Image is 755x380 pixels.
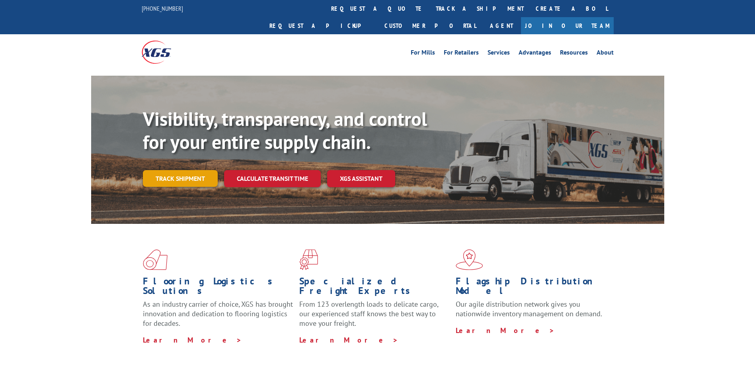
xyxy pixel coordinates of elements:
a: Join Our Team [521,17,614,34]
a: Learn More > [299,335,398,345]
a: Advantages [519,49,551,58]
a: Agent [482,17,521,34]
h1: Flagship Distribution Model [456,276,606,300]
a: [PHONE_NUMBER] [142,4,183,12]
a: Request a pickup [263,17,378,34]
a: For Mills [411,49,435,58]
img: xgs-icon-flagship-distribution-model-red [456,249,483,270]
a: XGS ASSISTANT [327,170,395,187]
a: Calculate transit time [224,170,321,187]
a: Services [488,49,510,58]
a: About [597,49,614,58]
b: Visibility, transparency, and control for your entire supply chain. [143,106,427,154]
h1: Flooring Logistics Solutions [143,276,293,300]
a: Learn More > [143,335,242,345]
span: As an industry carrier of choice, XGS has brought innovation and dedication to flooring logistics... [143,300,293,328]
span: Our agile distribution network gives you nationwide inventory management on demand. [456,300,602,318]
a: For Retailers [444,49,479,58]
img: xgs-icon-focused-on-flooring-red [299,249,318,270]
p: From 123 overlength loads to delicate cargo, our experienced staff knows the best way to move you... [299,300,450,335]
a: Resources [560,49,588,58]
a: Track shipment [143,170,218,187]
a: Customer Portal [378,17,482,34]
a: Learn More > [456,326,555,335]
img: xgs-icon-total-supply-chain-intelligence-red [143,249,168,270]
h1: Specialized Freight Experts [299,276,450,300]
